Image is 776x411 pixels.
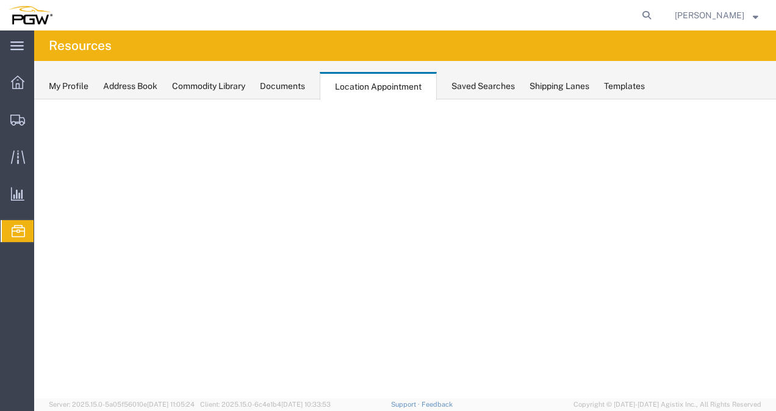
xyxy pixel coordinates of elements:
[34,99,776,398] iframe: FS Legacy Container
[281,401,331,408] span: [DATE] 10:33:53
[49,80,88,93] div: My Profile
[604,80,645,93] div: Templates
[9,6,52,24] img: logo
[172,80,245,93] div: Commodity Library
[260,80,305,93] div: Documents
[103,80,157,93] div: Address Book
[530,80,589,93] div: Shipping Lanes
[573,399,761,410] span: Copyright © [DATE]-[DATE] Agistix Inc., All Rights Reserved
[49,401,195,408] span: Server: 2025.15.0-5a05f56010e
[200,401,331,408] span: Client: 2025.15.0-6c4e1b4
[147,401,195,408] span: [DATE] 11:05:24
[674,8,759,23] button: [PERSON_NAME]
[451,80,515,93] div: Saved Searches
[675,9,744,22] span: Adrian Castro
[320,72,437,100] div: Location Appointment
[391,401,422,408] a: Support
[422,401,453,408] a: Feedback
[49,30,112,61] h4: Resources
